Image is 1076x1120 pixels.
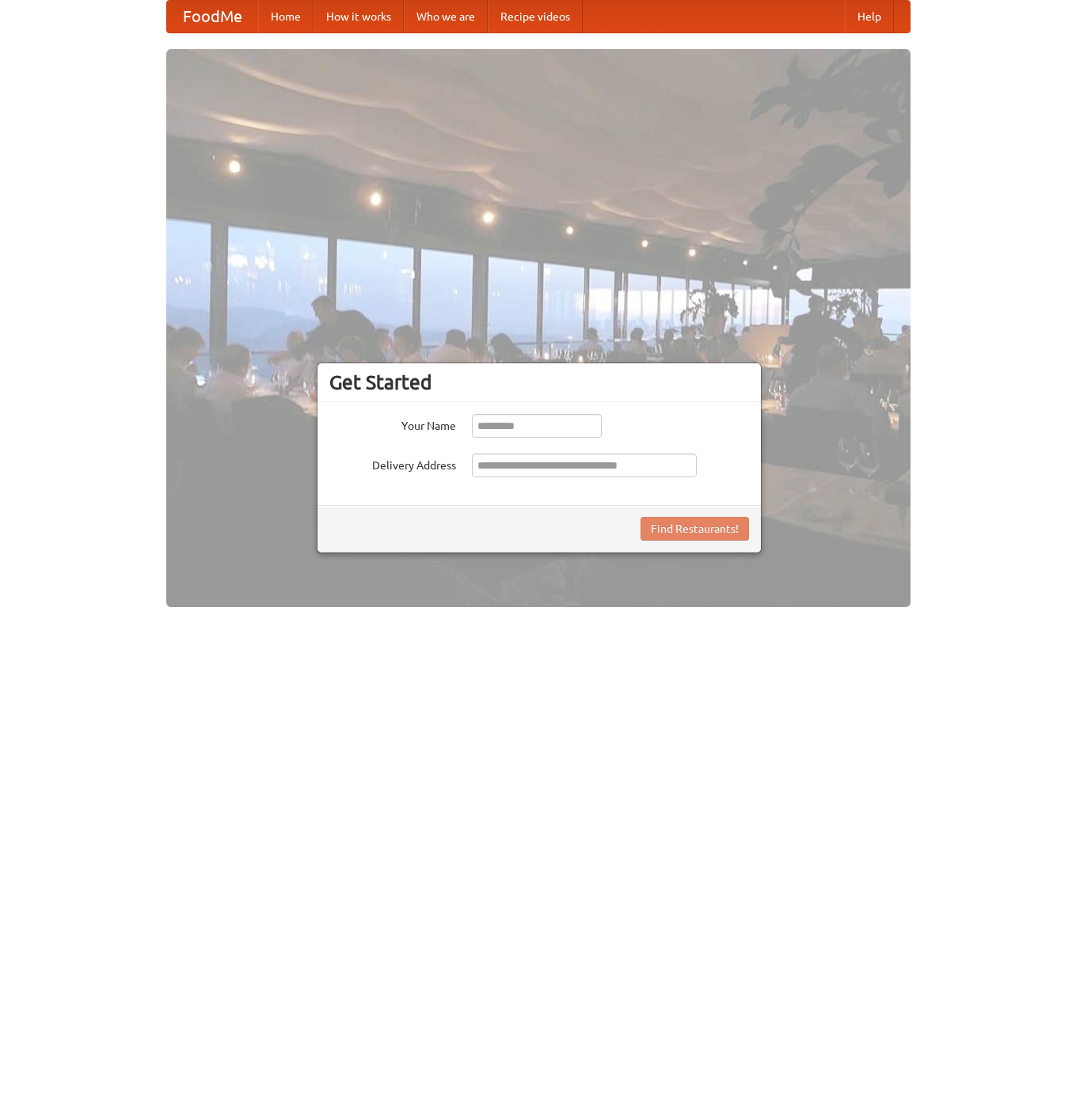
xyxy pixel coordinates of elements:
[167,1,258,32] a: FoodMe
[258,1,314,32] a: Home
[314,1,404,32] a: How it works
[641,517,749,541] button: Find Restaurants!
[404,1,488,32] a: Who we are
[488,1,583,32] a: Recipe videos
[329,414,456,434] label: Your Name
[329,454,456,473] label: Delivery Address
[329,370,749,394] h3: Get Started
[845,1,894,32] a: Help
